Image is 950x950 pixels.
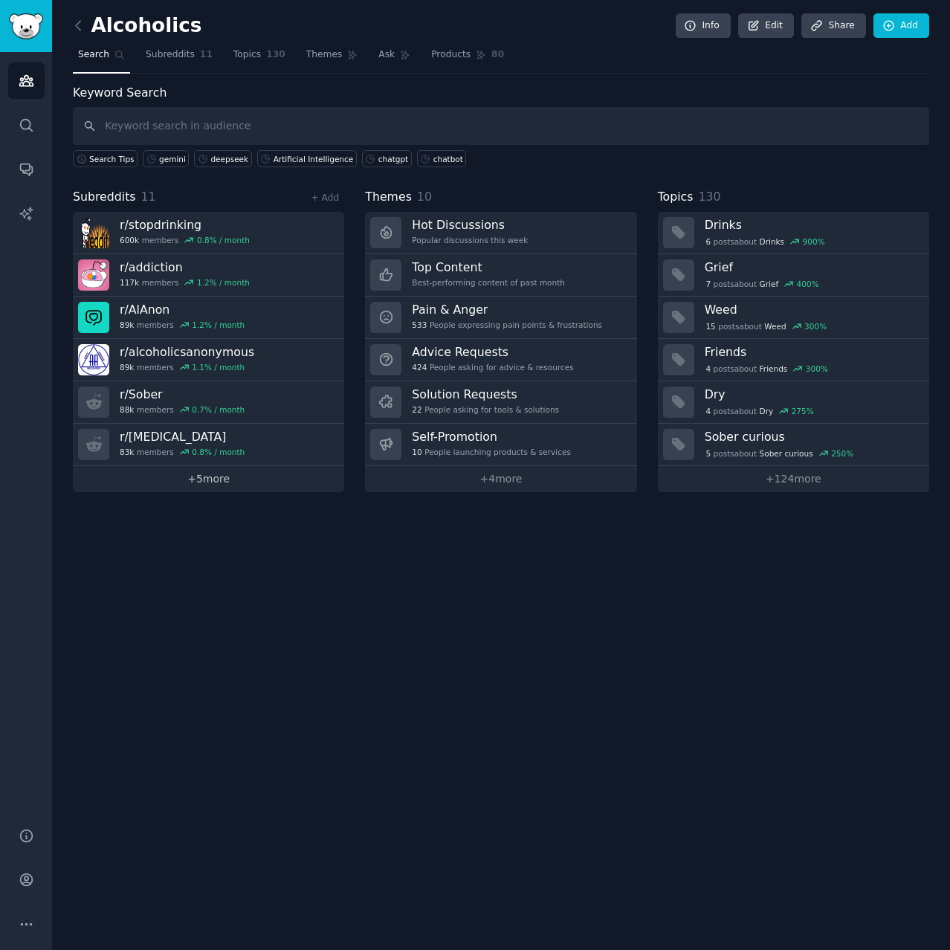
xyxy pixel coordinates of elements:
[412,259,565,275] h3: Top Content
[159,154,186,164] div: gemini
[192,447,245,457] div: 0.8 % / month
[73,381,344,424] a: r/Sober88kmembers0.7% / month
[705,217,919,233] h3: Drinks
[120,404,245,415] div: members
[792,406,814,416] div: 275 %
[705,404,815,418] div: post s about
[831,448,853,459] div: 250 %
[412,217,528,233] h3: Hot Discussions
[658,424,929,466] a: Sober curious5postsaboutSober curious250%
[73,188,136,207] span: Subreddits
[760,406,774,416] span: Dry
[197,235,250,245] div: 0.8 % / month
[705,277,821,291] div: post s about
[197,277,250,288] div: 1.2 % / month
[412,362,427,372] span: 424
[78,259,109,291] img: addiction
[705,344,919,360] h3: Friends
[705,447,855,460] div: post s about
[365,339,636,381] a: Advice Requests424People asking for advice & resources
[78,217,109,248] img: stopdrinking
[412,235,528,245] div: Popular discussions this week
[412,387,559,402] h3: Solution Requests
[705,363,711,374] span: 4
[417,150,467,167] a: chatbot
[658,466,929,492] a: +124more
[431,48,471,62] span: Products
[120,320,245,330] div: members
[658,212,929,254] a: Drinks6postsaboutDrinks900%
[412,447,571,457] div: People launching products & services
[266,48,285,62] span: 130
[412,302,602,317] h3: Pain & Anger
[120,447,134,457] span: 83k
[365,188,412,207] span: Themes
[417,190,432,204] span: 10
[658,297,929,339] a: Weed15postsaboutWeed300%
[658,339,929,381] a: Friends4postsaboutFriends300%
[658,381,929,424] a: Dry4postsaboutDry275%
[73,150,138,167] button: Search Tips
[412,277,565,288] div: Best-performing content of past month
[120,429,245,445] h3: r/ [MEDICAL_DATA]
[705,321,715,332] span: 15
[73,14,201,38] h2: Alcoholics
[200,48,213,62] span: 11
[491,48,504,62] span: 80
[412,344,573,360] h3: Advice Requests
[120,302,245,317] h3: r/ AlAnon
[365,424,636,466] a: Self-Promotion10People launching products & services
[705,387,919,402] h3: Dry
[73,297,344,339] a: r/AlAnon89kmembers1.2% / month
[146,48,195,62] span: Subreddits
[705,302,919,317] h3: Weed
[257,150,357,167] a: Artificial Intelligence
[140,43,218,74] a: Subreddits11
[803,236,825,247] div: 900 %
[426,43,509,74] a: Products80
[73,107,929,145] input: Keyword search in audience
[73,85,167,100] label: Keyword Search
[192,362,245,372] div: 1.1 % / month
[192,404,245,415] div: 0.7 % / month
[412,429,571,445] h3: Self-Promotion
[433,154,463,164] div: chatbot
[412,362,573,372] div: People asking for advice & resources
[73,339,344,381] a: r/alcoholicsanonymous89kmembers1.1% / month
[764,321,786,332] span: Weed
[120,362,134,372] span: 89k
[412,404,559,415] div: People asking for tools & solutions
[362,150,412,167] a: chatgpt
[143,150,189,167] a: gemini
[120,217,250,233] h3: r/ stopdrinking
[797,279,819,289] div: 400 %
[274,154,354,164] div: Artificial Intelligence
[365,466,636,492] a: +4more
[705,279,711,289] span: 7
[192,320,245,330] div: 1.2 % / month
[705,259,919,275] h3: Grief
[78,48,109,62] span: Search
[760,363,788,374] span: Friends
[120,277,250,288] div: members
[760,448,813,459] span: Sober curious
[806,363,828,374] div: 300 %
[705,448,711,459] span: 5
[365,254,636,297] a: Top ContentBest-performing content of past month
[78,302,109,333] img: AlAnon
[804,321,827,332] div: 300 %
[306,48,343,62] span: Themes
[233,48,261,62] span: Topics
[373,43,416,74] a: Ask
[73,424,344,466] a: r/[MEDICAL_DATA]83kmembers0.8% / month
[705,406,711,416] span: 4
[120,259,250,275] h3: r/ addiction
[760,236,785,247] span: Drinks
[73,43,130,74] a: Search
[120,404,134,415] span: 88k
[89,154,135,164] span: Search Tips
[801,13,865,39] a: Share
[120,320,134,330] span: 89k
[412,320,602,330] div: People expressing pain points & frustrations
[73,212,344,254] a: r/stopdrinking600kmembers0.8% / month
